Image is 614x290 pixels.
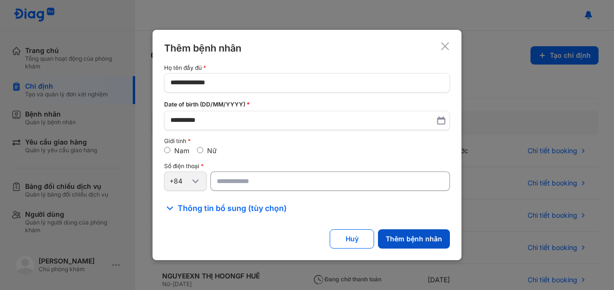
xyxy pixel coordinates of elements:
button: Huỷ [330,229,374,249]
button: Thêm bệnh nhân [378,229,450,249]
label: Nam [174,146,189,155]
div: Số điện thoại [164,163,450,170]
div: Giới tính [164,138,450,145]
div: Thêm bệnh nhân [164,41,241,55]
span: Thông tin bổ sung (tùy chọn) [178,202,287,214]
div: Date of birth (DD/MM/YYYY) [164,100,450,109]
label: Nữ [207,146,217,155]
div: +84 [169,177,190,185]
div: Họ tên đầy đủ [164,65,450,71]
